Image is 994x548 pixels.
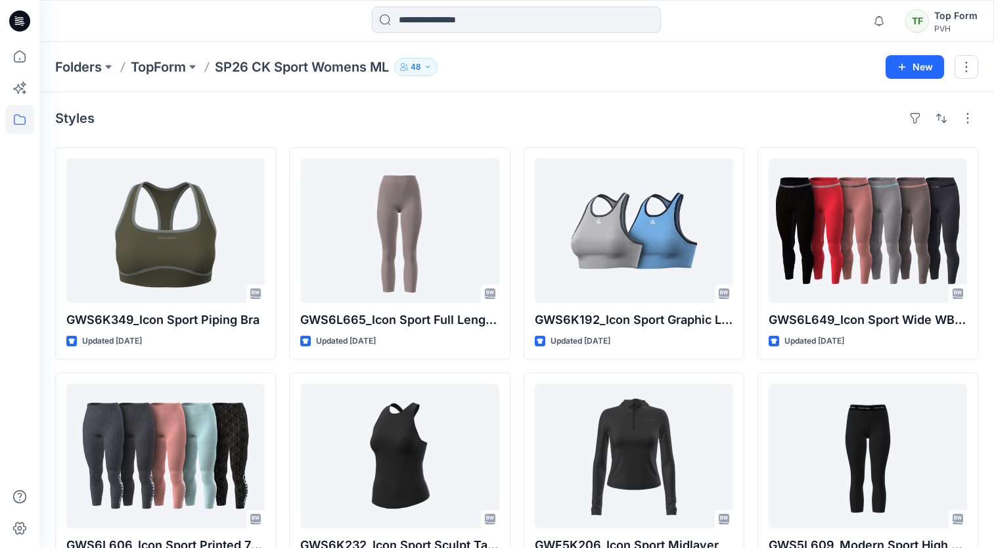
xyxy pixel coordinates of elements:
[905,9,929,33] div: TF
[55,58,102,76] a: Folders
[934,8,978,24] div: Top Form
[66,384,265,528] a: GWS6L606_Icon Sport Printed 78 legging_V01
[300,311,499,329] p: GWS6L665_Icon Sport Full Length Legging
[769,311,967,329] p: GWS6L649_Icon Sport Wide WB 78 legging_V02
[886,55,944,79] button: New
[215,58,389,76] p: SP26 CK Sport Womens ML
[769,384,967,528] a: GWS5L609_Modern Sport High Rise 78 Legging
[66,158,265,303] a: GWS6K349_Icon Sport Piping Bra
[551,334,610,348] p: Updated [DATE]
[55,110,95,126] h4: Styles
[131,58,186,76] a: TopForm
[300,384,499,528] a: GWS6K232_Icon Sport Sculpt Tank_V02
[535,384,733,528] a: GWF5K206_Icon Sport Midlayer
[769,158,967,303] a: GWS6L649_Icon Sport Wide WB 78 legging_V02
[934,24,978,34] div: PVH
[394,58,438,76] button: 48
[66,311,265,329] p: GWS6K349_Icon Sport Piping Bra
[411,60,421,74] p: 48
[300,158,499,303] a: GWS6L665_Icon Sport Full Length Legging
[784,334,844,348] p: Updated [DATE]
[82,334,142,348] p: Updated [DATE]
[535,311,733,329] p: GWS6K192_Icon Sport Graphic Longline Bra
[535,158,733,303] a: GWS6K192_Icon Sport Graphic Longline Bra
[316,334,376,348] p: Updated [DATE]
